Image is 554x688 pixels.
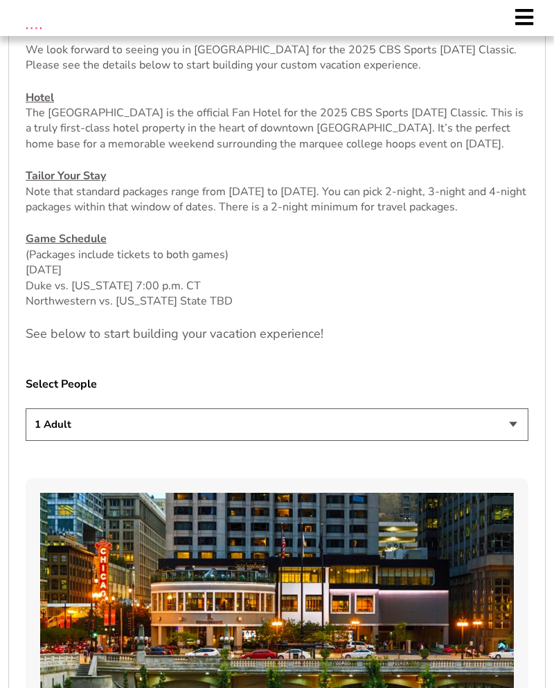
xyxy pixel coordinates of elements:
u: Game Schedule [26,231,107,246]
label: Select People [26,377,528,392]
p: The [GEOGRAPHIC_DATA] is the official Fan Hotel for the 2025 CBS Sports [DATE] Classic. This is a... [26,90,528,152]
p: Note that standard packages range from [DATE] to [DATE]. You can pick 2-night, 3-night and 4-nigh... [26,168,528,215]
p: We look forward to seeing you in [GEOGRAPHIC_DATA] for the 2025 CBS Sports [DATE] Classic. Please... [26,42,528,73]
u: Tailor Your Stay [26,168,106,183]
p: (Packages include tickets to both games) [DATE] Duke vs. [US_STATE] 7:00 p.m. CT Northwestern vs.... [26,231,528,309]
span: See below to start building your vacation experience! [26,325,323,342]
u: Hotel [26,90,54,105]
img: CBS Sports Thanksgiving Classic [14,7,54,47]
